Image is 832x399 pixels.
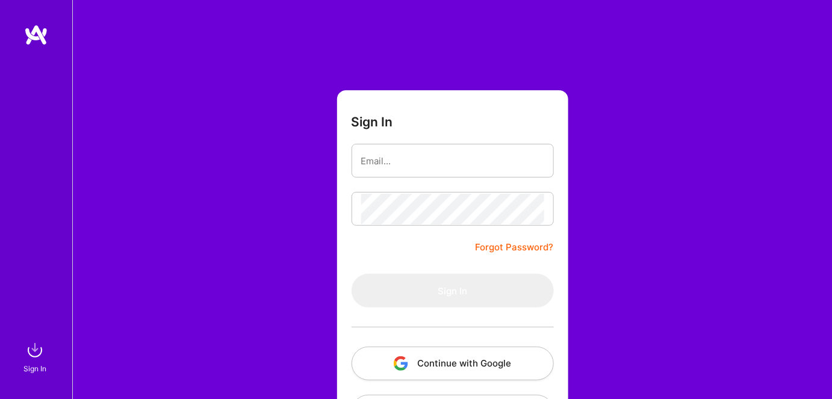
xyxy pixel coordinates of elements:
input: Email... [361,146,544,176]
button: Continue with Google [352,347,554,380]
h3: Sign In [352,114,393,129]
img: logo [24,24,48,46]
a: sign inSign In [25,338,47,375]
div: Sign In [23,362,46,375]
a: Forgot Password? [476,240,554,255]
img: sign in [23,338,47,362]
button: Sign In [352,274,554,308]
img: icon [394,356,408,371]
